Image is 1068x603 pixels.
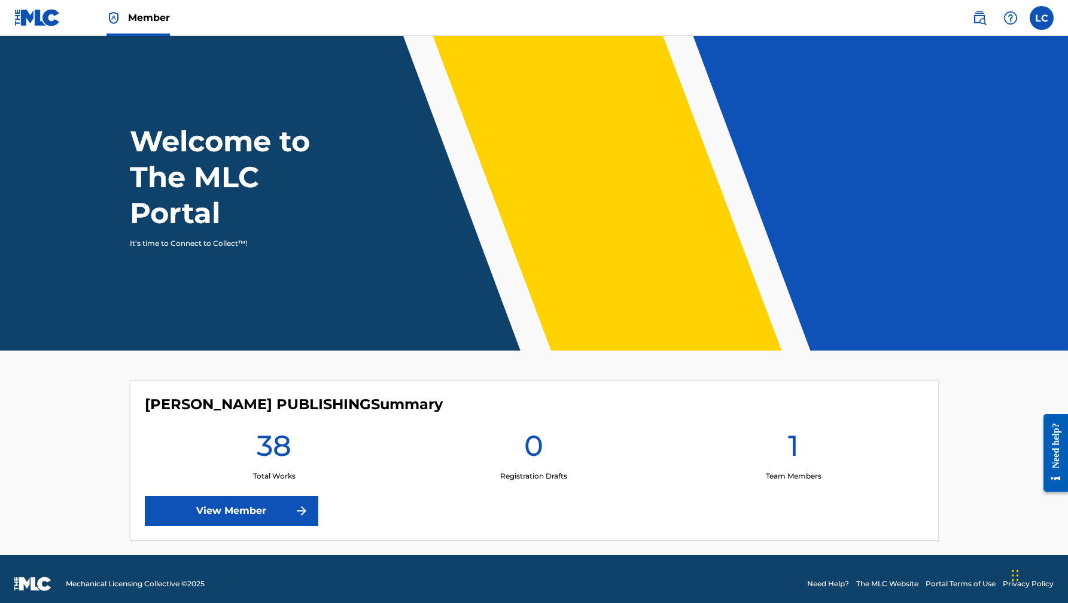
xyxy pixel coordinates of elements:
[500,471,567,482] p: Registration Drafts
[107,11,121,25] img: Top Rightsholder
[130,123,354,231] h1: Welcome to The MLC Portal
[967,6,991,30] a: Public Search
[66,578,205,589] span: Mechanical Licensing Collective © 2025
[1030,6,1054,30] div: User Menu
[999,6,1023,30] div: Help
[14,577,51,591] img: logo
[1008,546,1068,603] iframe: Chat Widget
[972,11,987,25] img: search
[856,578,918,589] a: The MLC Website
[128,11,170,25] span: Member
[1003,11,1018,25] img: help
[1034,405,1068,501] iframe: Resource Center
[524,428,543,471] h1: 0
[130,238,337,249] p: It's time to Connect to Collect™!
[253,471,296,482] p: Total Works
[145,395,443,413] h4: PAUL CABBIN PUBLISHING
[766,471,821,482] p: Team Members
[257,428,291,471] h1: 38
[1003,578,1054,589] a: Privacy Policy
[926,578,996,589] a: Portal Terms of Use
[294,504,309,518] img: f7272a7cc735f4ea7f67.svg
[807,578,849,589] a: Need Help?
[14,9,60,26] img: MLC Logo
[788,428,799,471] h1: 1
[145,496,318,526] a: View Member
[1012,558,1019,593] div: Drag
